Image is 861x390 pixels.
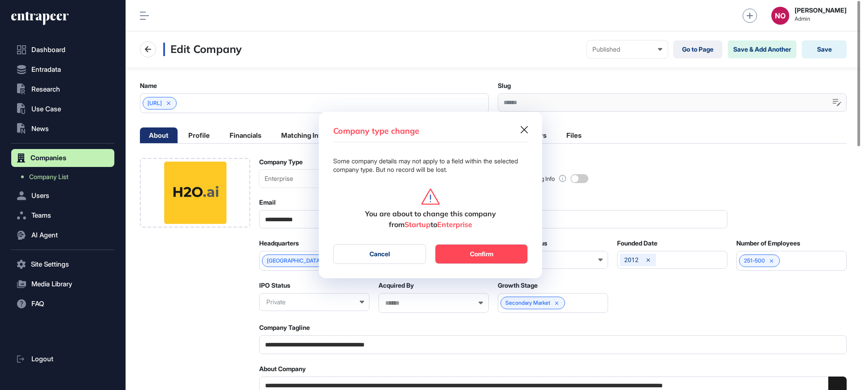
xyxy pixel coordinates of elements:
h3: Company type change [333,126,419,136]
button: Confirm [435,244,528,264]
div: You are about to change this company from to [333,208,528,230]
b: Enterprise [437,220,472,229]
b: Startup [404,220,430,229]
button: Cancel [333,244,426,264]
div: Some company details may not apply to a field within the selected company type. But no record wil... [333,157,528,174]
